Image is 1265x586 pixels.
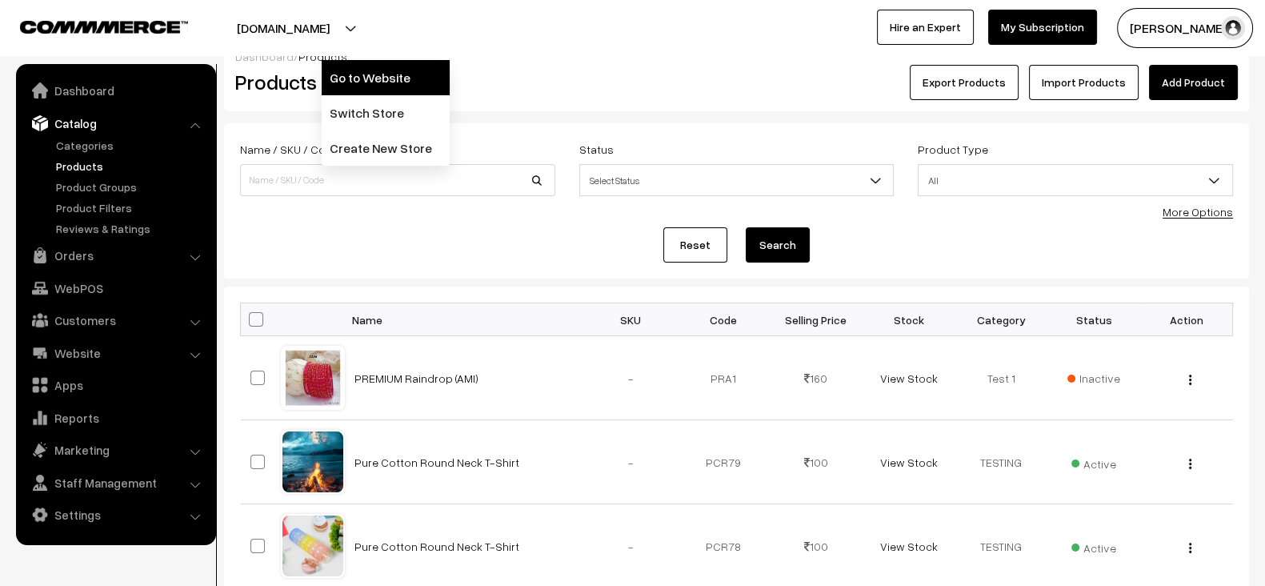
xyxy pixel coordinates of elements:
[585,336,678,420] td: -
[322,130,450,166] a: Create New Store
[20,500,210,529] a: Settings
[1189,543,1191,553] img: Menu
[988,10,1097,45] a: My Subscription
[955,336,1047,420] td: Test 1
[52,179,210,195] a: Product Groups
[663,227,727,263] a: Reset
[1163,205,1233,219] a: More Options
[20,371,210,399] a: Apps
[910,65,1019,100] button: Export Products
[955,420,1047,504] td: TESTING
[322,60,450,95] a: Go to Website
[1189,459,1191,469] img: Menu
[1149,65,1238,100] a: Add Product
[879,456,937,469] a: View Stock
[181,8,386,48] button: [DOMAIN_NAME]
[20,16,160,35] a: COMMMERCE
[579,141,614,158] label: Status
[879,371,937,385] a: View Stock
[770,303,863,336] th: Selling Price
[20,468,210,497] a: Staff Management
[354,371,478,385] a: PREMIUM Raindrop (AMI)
[877,10,974,45] a: Hire an Expert
[1071,452,1116,472] span: Active
[240,141,339,158] label: Name / SKU / Code
[52,137,210,154] a: Categories
[20,241,210,270] a: Orders
[1221,16,1245,40] img: user
[955,303,1047,336] th: Category
[1029,65,1139,100] a: Import Products
[52,220,210,237] a: Reviews & Ratings
[770,420,863,504] td: 100
[918,164,1233,196] span: All
[1189,375,1191,385] img: Menu
[20,403,210,432] a: Reports
[20,339,210,367] a: Website
[20,109,210,138] a: Catalog
[918,141,988,158] label: Product Type
[585,303,678,336] th: SKU
[677,303,770,336] th: Code
[677,336,770,420] td: PRA1
[354,540,519,553] a: Pure Cotton Round Neck T-Shirt
[235,70,554,94] h2: Products
[20,21,188,33] img: COMMMERCE
[1140,303,1233,336] th: Action
[20,76,210,105] a: Dashboard
[52,199,210,216] a: Product Filters
[345,303,585,336] th: Name
[20,274,210,303] a: WebPOS
[919,167,1232,195] span: All
[580,167,894,195] span: Select Status
[322,95,450,130] a: Switch Store
[1117,8,1253,48] button: [PERSON_NAME]
[770,336,863,420] td: 160
[20,306,210,335] a: Customers
[298,50,347,63] span: Products
[1047,303,1140,336] th: Status
[746,227,810,263] button: Search
[585,420,678,504] td: -
[240,164,555,196] input: Name / SKU / Code
[52,158,210,175] a: Products
[235,48,1238,65] div: /
[354,456,519,469] a: Pure Cotton Round Neck T-Shirt
[579,164,895,196] span: Select Status
[677,420,770,504] td: PCR79
[20,435,210,464] a: Marketing
[1067,370,1120,387] span: Inactive
[879,540,937,553] a: View Stock
[235,50,294,63] a: Dashboard
[863,303,955,336] th: Stock
[1071,536,1116,556] span: Active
